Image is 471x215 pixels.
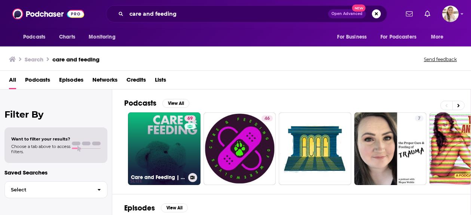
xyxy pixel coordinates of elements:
[92,74,117,89] a: Networks
[25,74,50,89] a: Podcasts
[89,32,115,42] span: Monitoring
[262,115,273,121] a: 46
[11,144,70,154] span: Choose a tab above to access filters.
[128,112,201,185] a: 69Care and Feeding | Slate's parenting show
[106,5,387,22] div: Search podcasts, credits, & more...
[162,99,189,108] button: View All
[418,115,420,122] span: 7
[124,203,155,213] h2: Episodes
[4,109,107,120] h2: Filter By
[131,174,185,181] h3: Care and Feeding | Slate's parenting show
[204,112,276,185] a: 46
[442,6,459,22] span: Logged in as acquavie
[59,74,83,89] a: Episodes
[9,74,16,89] a: All
[337,32,367,42] span: For Business
[4,181,107,198] button: Select
[155,74,166,89] a: Lists
[442,6,459,22] img: User Profile
[422,56,459,63] button: Send feedback
[431,32,444,42] span: More
[422,7,433,20] a: Show notifications dropdown
[59,32,75,42] span: Charts
[380,32,416,42] span: For Podcasters
[4,169,107,176] p: Saved Searches
[187,115,193,122] span: 69
[415,115,423,121] a: 7
[126,74,146,89] a: Credits
[352,4,366,12] span: New
[328,9,366,18] button: Open AdvancedNew
[11,136,70,142] span: Want to filter your results?
[124,99,189,108] a: PodcastsView All
[5,187,91,192] span: Select
[124,99,156,108] h2: Podcasts
[52,56,100,63] h3: care and feeding
[23,32,45,42] span: Podcasts
[124,203,188,213] a: EpisodesView All
[332,30,376,44] button: open menu
[54,30,80,44] a: Charts
[126,8,328,20] input: Search podcasts, credits, & more...
[161,203,188,212] button: View All
[264,115,270,122] span: 46
[331,12,363,16] span: Open Advanced
[442,6,459,22] button: Show profile menu
[376,30,427,44] button: open menu
[403,7,416,20] a: Show notifications dropdown
[25,56,43,63] h3: Search
[18,30,55,44] button: open menu
[12,7,84,21] img: Podchaser - Follow, Share and Rate Podcasts
[426,30,453,44] button: open menu
[83,30,125,44] button: open menu
[354,112,427,185] a: 7
[184,115,196,121] a: 69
